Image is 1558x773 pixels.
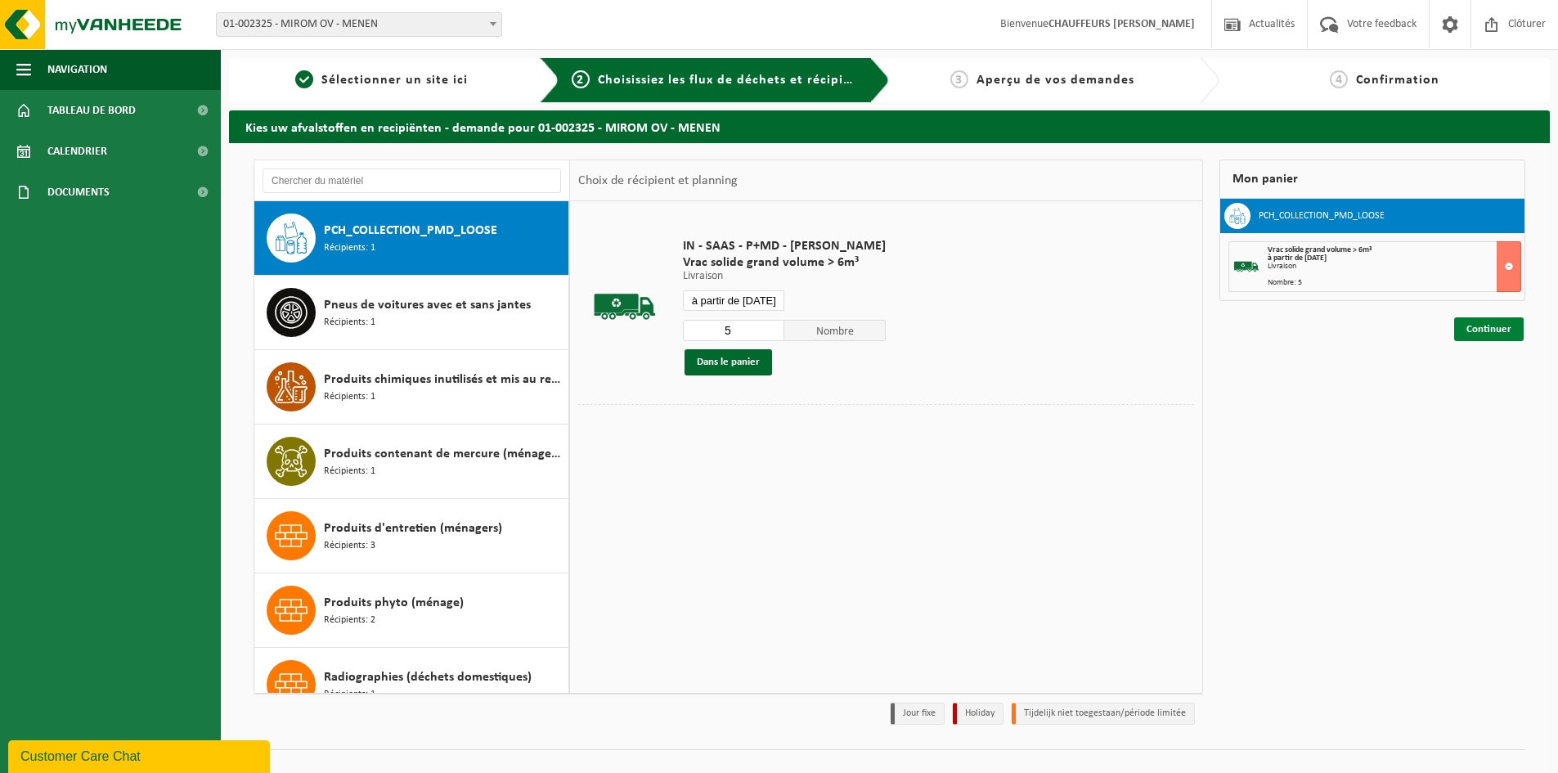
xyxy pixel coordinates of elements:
[237,70,527,90] a: 1Sélectionner un site ici
[1330,70,1348,88] span: 4
[570,160,746,201] div: Choix de récipient et planning
[216,12,502,37] span: 01-002325 - MIROM OV - MENEN
[324,538,375,554] span: Récipients: 3
[953,703,1003,725] li: Holiday
[324,221,497,240] span: PCH_COLLECTION_PMD_LOOSE
[683,271,886,282] p: Livraison
[1259,203,1385,229] h3: PCH_COLLECTION_PMD_LOOSE
[254,276,569,350] button: Pneus de voitures avec et sans jantes Récipients: 1
[1454,317,1524,341] a: Continuer
[1268,254,1327,263] strong: à partir de [DATE]
[324,613,375,628] span: Récipients: 2
[321,74,468,87] span: Sélectionner un site ici
[598,74,870,87] span: Choisissiez les flux de déchets et récipients
[1356,74,1439,87] span: Confirmation
[254,648,569,722] button: Radiographies (déchets domestiques) Récipients: 1
[254,573,569,648] button: Produits phyto (ménage) Récipients: 2
[683,238,886,254] span: IN - SAAS - P+MD - [PERSON_NAME]
[683,254,886,271] span: Vrac solide grand volume > 6m³
[254,350,569,425] button: Produits chimiques inutilisés et mis au rebut (ménages) Récipients: 1
[324,687,375,703] span: Récipients: 1
[324,667,532,687] span: Radiographies (déchets domestiques)
[784,320,886,341] span: Nombre
[8,737,273,773] iframe: chat widget
[229,110,1550,142] h2: Kies uw afvalstoffen en recipiënten - demande pour 01-002325 - MIROM OV - MENEN
[1268,245,1372,254] span: Vrac solide grand volume > 6m³
[295,70,313,88] span: 1
[324,444,564,464] span: Produits contenant de mercure (ménagers)
[685,349,772,375] button: Dans le panier
[324,295,531,315] span: Pneus de voitures avec et sans jantes
[254,425,569,499] button: Produits contenant de mercure (ménagers) Récipients: 1
[1048,18,1195,30] strong: CHAUFFEURS [PERSON_NAME]
[1219,160,1525,199] div: Mon panier
[47,49,107,90] span: Navigation
[1268,279,1520,287] div: Nombre: 5
[254,201,569,276] button: PCH_COLLECTION_PMD_LOOSE Récipients: 1
[47,90,136,131] span: Tableau de bord
[263,169,561,193] input: Chercher du matériel
[891,703,945,725] li: Jour fixe
[324,240,375,256] span: Récipients: 1
[1012,703,1195,725] li: Tijdelijk niet toegestaan/période limitée
[324,389,375,405] span: Récipients: 1
[324,464,375,479] span: Récipients: 1
[217,13,501,36] span: 01-002325 - MIROM OV - MENEN
[47,131,107,172] span: Calendrier
[324,593,464,613] span: Produits phyto (ménage)
[324,519,502,538] span: Produits d'entretien (ménagers)
[572,70,590,88] span: 2
[977,74,1134,87] span: Aperçu de vos demandes
[950,70,968,88] span: 3
[1268,263,1520,271] div: Livraison
[47,172,110,213] span: Documents
[324,315,375,330] span: Récipients: 1
[324,370,564,389] span: Produits chimiques inutilisés et mis au rebut (ménages)
[254,499,569,573] button: Produits d'entretien (ménagers) Récipients: 3
[683,290,784,311] input: Sélectionnez date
